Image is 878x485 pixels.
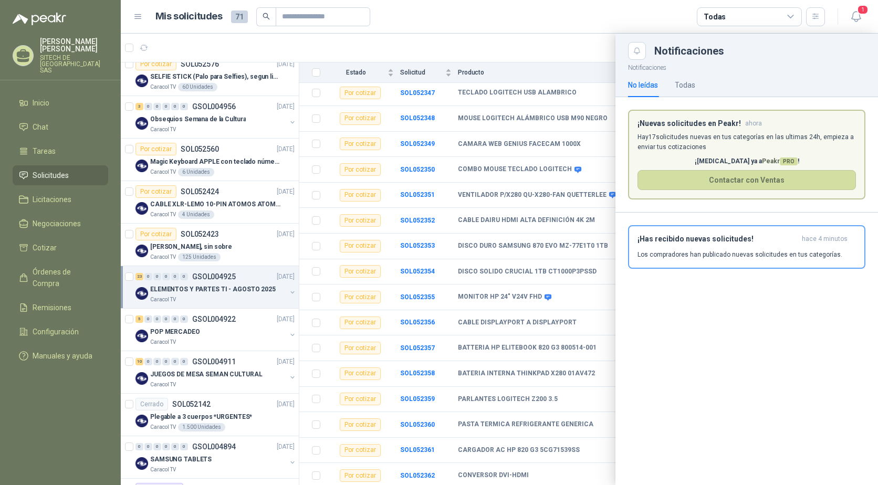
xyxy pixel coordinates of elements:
a: Tareas [13,141,108,161]
span: Remisiones [33,302,71,313]
a: Configuración [13,322,108,342]
span: PRO [780,157,798,165]
span: Cotizar [33,242,57,254]
p: ¡[MEDICAL_DATA] ya a ! [637,156,856,166]
span: Negociaciones [33,218,81,229]
span: search [263,13,270,20]
button: Close [628,42,646,60]
span: Configuración [33,326,79,338]
div: Notificaciones [654,46,865,56]
div: No leídas [628,79,658,91]
button: 1 [846,7,865,26]
span: 1 [857,5,869,15]
span: Solicitudes [33,170,69,181]
a: Solicitudes [13,165,108,185]
span: hace 4 minutos [802,235,848,244]
a: Chat [13,117,108,137]
h3: ¡Has recibido nuevas solicitudes! [637,235,798,244]
a: Órdenes de Compra [13,262,108,293]
span: Inicio [33,97,49,109]
div: Todas [704,11,726,23]
button: Contactar con Ventas [637,170,856,190]
p: Hay 17 solicitudes nuevas en tus categorías en las ultimas 24h, empieza a enviar tus cotizaciones [637,132,856,152]
p: Notificaciones [615,60,878,73]
span: ahora [745,119,762,128]
span: Licitaciones [33,194,71,205]
div: Todas [675,79,695,91]
button: ¡Has recibido nuevas solicitudes!hace 4 minutos Los compradores han publicado nuevas solicitudes ... [628,225,865,269]
span: Chat [33,121,48,133]
a: Manuales y ayuda [13,346,108,366]
p: [PERSON_NAME] [PERSON_NAME] [40,38,108,52]
span: Peakr [762,157,798,165]
a: Negociaciones [13,214,108,234]
p: Los compradores han publicado nuevas solicitudes en tus categorías. [637,250,842,259]
span: Tareas [33,145,56,157]
a: Cotizar [13,238,108,258]
a: Remisiones [13,298,108,318]
h3: ¡Nuevas solicitudes en Peakr! [637,119,741,128]
span: Manuales y ayuda [33,350,92,362]
p: SITECH DE [GEOGRAPHIC_DATA] SAS [40,55,108,73]
h1: Mis solicitudes [155,9,223,24]
img: Logo peakr [13,13,66,25]
span: Órdenes de Compra [33,266,98,289]
a: Licitaciones [13,189,108,209]
span: 71 [231,10,248,23]
a: Inicio [13,93,108,113]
